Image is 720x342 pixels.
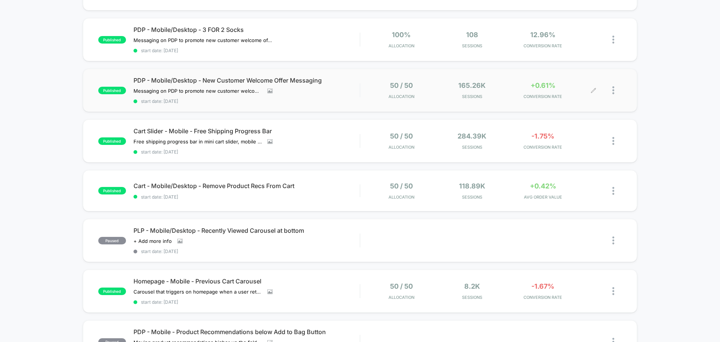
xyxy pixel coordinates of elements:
[98,137,126,145] span: published
[459,182,485,190] span: 118.89k
[133,37,273,43] span: Messaging on PDP to promote new customer welcome offer, this only shows to users who have not pur...
[133,149,360,155] span: start date: [DATE]
[133,127,360,135] span: Cart Slider - Mobile - Free Shipping Progress Bar
[612,137,614,145] img: close
[612,86,614,94] img: close
[509,94,576,99] span: CONVERSION RATE
[133,98,360,104] span: start date: [DATE]
[458,81,486,89] span: 165.26k
[388,43,414,48] span: Allocation
[612,237,614,244] img: close
[133,48,360,53] span: start date: [DATE]
[98,187,126,194] span: published
[439,94,506,99] span: Sessions
[388,94,414,99] span: Allocation
[133,249,360,254] span: start date: [DATE]
[133,88,262,94] span: Messaging on PDP to promote new customer welcome offer, this only shows to users who have not pur...
[530,182,556,190] span: +0.42%
[133,139,262,145] span: Free shipping progress bar in mini cart slider, mobile only
[388,145,414,150] span: Allocation
[439,43,506,48] span: Sessions
[612,287,614,295] img: close
[133,289,262,295] span: Carousel that triggers on homepage when a user returns and their cart has more than 0 items in it...
[133,26,360,33] span: PDP - Mobile/Desktop - 3 FOR 2 Socks
[98,237,126,244] span: paused
[509,194,576,200] span: AVG ORDER VALUE
[531,81,555,89] span: +0.61%
[439,295,506,300] span: Sessions
[439,194,506,200] span: Sessions
[509,295,576,300] span: CONVERSION RATE
[612,36,614,44] img: close
[466,31,478,39] span: 108
[133,299,360,305] span: start date: [DATE]
[133,77,360,84] span: PDP - Mobile/Desktop - New Customer Welcome Offer Messaging
[133,238,172,244] span: + Add more info
[388,194,414,200] span: Allocation
[133,182,360,190] span: Cart - Mobile/Desktop - Remove Product Recs From Cart
[390,132,413,140] span: 50 / 50
[133,194,360,200] span: start date: [DATE]
[530,31,555,39] span: 12.96%
[390,282,413,290] span: 50 / 50
[439,145,506,150] span: Sessions
[98,87,126,94] span: published
[133,227,360,234] span: PLP - Mobile/Desktop - Recently Viewed Carousel at bottom
[98,288,126,295] span: published
[612,187,614,195] img: close
[509,43,576,48] span: CONVERSION RATE
[98,36,126,44] span: published
[509,145,576,150] span: CONVERSION RATE
[392,31,411,39] span: 100%
[531,132,554,140] span: -1.75%
[457,132,486,140] span: 284.39k
[388,295,414,300] span: Allocation
[133,277,360,285] span: Homepage - Mobile - Previous Cart Carousel
[531,282,554,290] span: -1.67%
[464,282,480,290] span: 8.2k
[390,182,413,190] span: 50 / 50
[133,328,360,336] span: PDP - Mobile - Product Recommendations below Add to Bag Button
[390,81,413,89] span: 50 / 50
